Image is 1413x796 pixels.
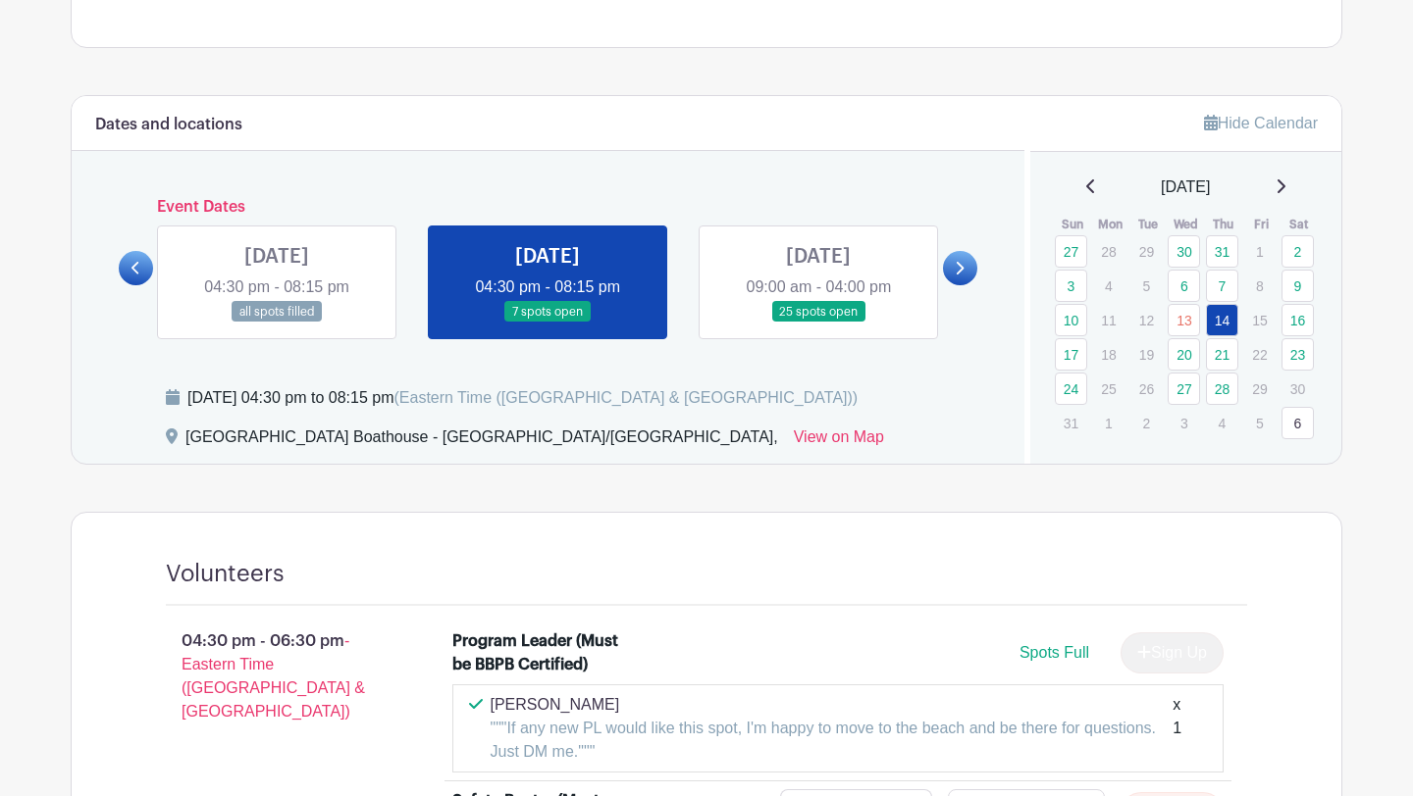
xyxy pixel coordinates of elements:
[1167,215,1205,234] th: Wed
[1282,270,1314,302] a: 9
[134,622,421,731] p: 04:30 pm - 06:30 pm
[1168,235,1200,268] a: 30
[1168,304,1200,336] a: 13
[166,560,285,588] h4: Volunteers
[1092,339,1125,370] p: 18
[1054,215,1092,234] th: Sun
[1055,373,1087,405] a: 24
[1281,215,1319,234] th: Sat
[182,632,365,720] span: - Eastern Time ([GEOGRAPHIC_DATA] & [GEOGRAPHIC_DATA])
[1091,215,1129,234] th: Mon
[393,389,858,406] span: (Eastern Time ([GEOGRAPHIC_DATA] & [GEOGRAPHIC_DATA]))
[1130,236,1163,267] p: 29
[1206,408,1238,438] p: 4
[1055,270,1087,302] a: 3
[153,198,943,217] h6: Event Dates
[1055,338,1087,371] a: 17
[1282,235,1314,268] a: 2
[1092,271,1125,301] p: 4
[185,425,778,457] div: [GEOGRAPHIC_DATA] Boathouse - [GEOGRAPHIC_DATA]/[GEOGRAPHIC_DATA],
[1243,305,1276,335] p: 15
[794,425,884,457] a: View on Map
[1243,373,1276,404] p: 29
[1243,271,1276,301] p: 8
[1130,339,1163,370] p: 19
[1206,373,1238,405] a: 28
[1282,373,1314,404] p: 30
[1206,270,1238,302] a: 7
[1055,408,1087,438] p: 31
[1092,373,1125,404] p: 25
[1243,236,1276,267] p: 1
[1092,305,1125,335] p: 11
[1205,215,1243,234] th: Thu
[1168,270,1200,302] a: 6
[1161,175,1210,199] span: [DATE]
[1055,235,1087,268] a: 27
[1130,373,1163,404] p: 26
[187,386,858,410] div: [DATE] 04:30 pm to 08:15 pm
[1092,236,1125,267] p: 28
[1130,305,1163,335] p: 12
[1168,408,1200,438] p: 3
[1168,338,1200,371] a: 20
[1204,115,1318,131] a: Hide Calendar
[1282,304,1314,336] a: 16
[1282,338,1314,371] a: 23
[95,116,242,134] h6: Dates and locations
[1282,407,1314,439] a: 6
[491,717,1174,764] p: """If any new PL would like this spot, I'm happy to move to the beach and be there for questions....
[1243,339,1276,370] p: 22
[1206,235,1238,268] a: 31
[1242,215,1281,234] th: Fri
[1129,215,1168,234] th: Tue
[1168,373,1200,405] a: 27
[1092,408,1125,438] p: 1
[452,629,622,676] div: Program Leader (Must be BBPB Certified)
[1206,338,1238,371] a: 21
[1130,408,1163,438] p: 2
[1243,408,1276,438] p: 5
[1206,304,1238,336] a: 14
[1055,304,1087,336] a: 10
[491,693,1174,717] p: [PERSON_NAME]
[1020,644,1089,661] span: Spots Full
[1173,693,1191,764] div: x 1
[1130,271,1163,301] p: 5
